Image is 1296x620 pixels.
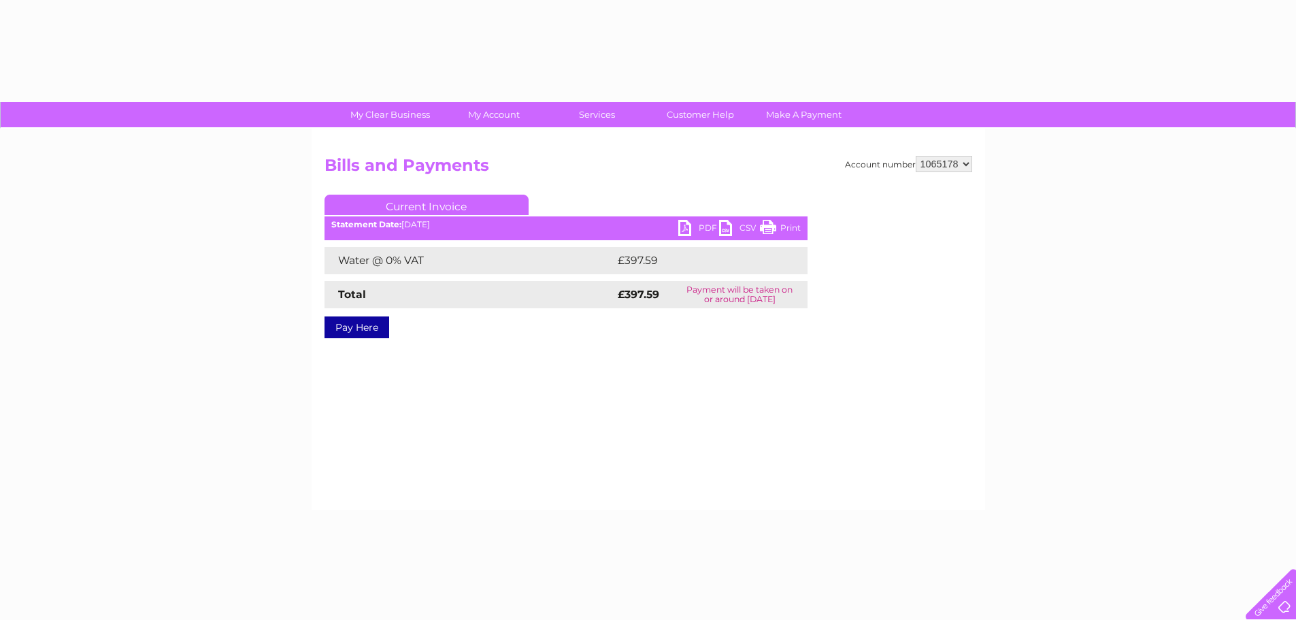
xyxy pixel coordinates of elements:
[331,219,401,229] b: Statement Date:
[325,220,808,229] div: [DATE]
[644,102,757,127] a: Customer Help
[845,156,972,172] div: Account number
[325,156,972,182] h2: Bills and Payments
[614,247,783,274] td: £397.59
[338,288,366,301] strong: Total
[334,102,446,127] a: My Clear Business
[672,281,808,308] td: Payment will be taken on or around [DATE]
[437,102,550,127] a: My Account
[719,220,760,240] a: CSV
[325,316,389,338] a: Pay Here
[760,220,801,240] a: Print
[748,102,860,127] a: Make A Payment
[325,195,529,215] a: Current Invoice
[678,220,719,240] a: PDF
[541,102,653,127] a: Services
[325,247,614,274] td: Water @ 0% VAT
[618,288,659,301] strong: £397.59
